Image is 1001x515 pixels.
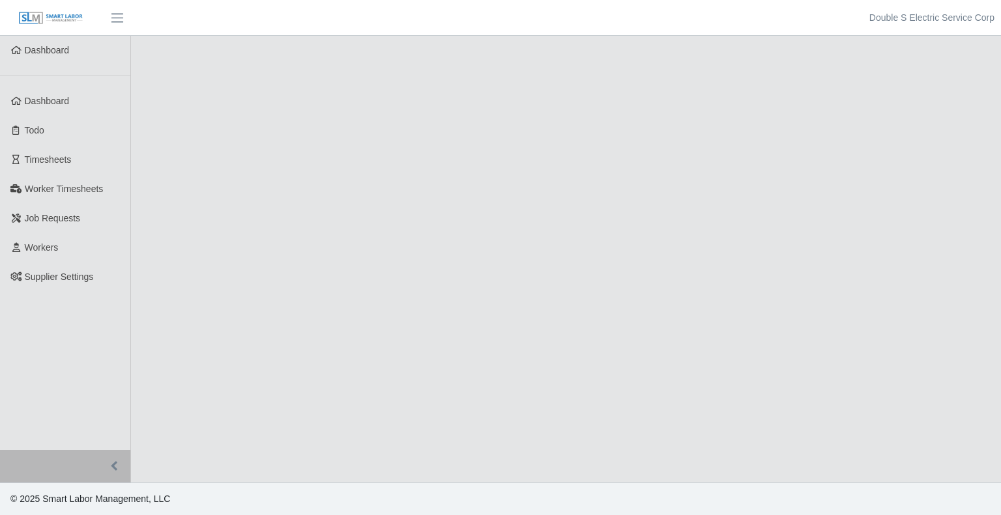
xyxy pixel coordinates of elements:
span: Workers [25,242,59,253]
span: Timesheets [25,154,72,165]
span: © 2025 Smart Labor Management, LLC [10,494,170,504]
span: Dashboard [25,96,70,106]
a: Double S Electric Service Corp [869,11,994,25]
span: Job Requests [25,213,81,223]
span: Worker Timesheets [25,184,103,194]
span: Dashboard [25,45,70,55]
img: SLM Logo [18,11,83,25]
span: Supplier Settings [25,271,94,282]
span: Todo [25,125,44,135]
